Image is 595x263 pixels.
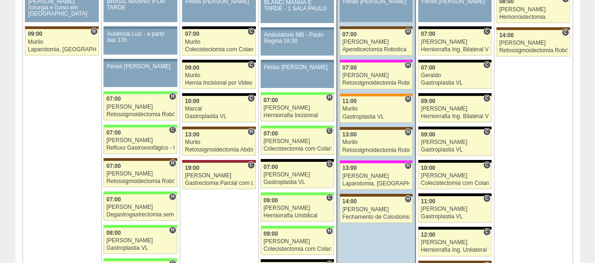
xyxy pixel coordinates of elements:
[263,172,331,178] div: [PERSON_NAME]
[185,173,253,179] div: [PERSON_NAME]
[340,127,413,130] div: Key: Santa Joana
[106,104,175,110] div: [PERSON_NAME]
[261,30,334,56] a: Ambulatorio MB - Paulo Regina 16:30
[326,227,333,235] span: Hospital
[185,180,253,186] div: Gastrectomia Parcial com Linfadenectomia
[185,131,199,138] span: 13:00
[182,127,255,129] div: Key: Santa Joana
[405,195,412,203] span: Hospital
[418,193,492,196] div: Key: Blanc
[421,206,489,212] div: [PERSON_NAME]
[182,26,255,29] div: Key: Blanc
[185,113,253,120] div: Gastroplastia VL
[340,94,413,96] div: Key: São Luiz - SCS
[405,162,412,169] span: Hospital
[103,29,177,55] a: Ausência Luiz - a partir das 13h
[261,159,334,162] div: Key: Blanc
[263,213,331,219] div: Herniorrafia Umbilical
[263,97,278,104] span: 07:00
[421,180,489,186] div: Colecistectomia com Colangiografia VL
[103,59,177,62] div: Key: Aviso
[342,147,410,153] div: Retossigmoidectomia Robótica
[340,26,413,29] div: Key: Santa Joana
[247,128,254,135] span: Hospital
[263,146,331,152] div: Colecistectomia com Colangiografia VL
[421,247,489,253] div: Herniorrafia Ing. Unilateral VL
[261,92,334,95] div: Key: Brasil
[185,165,199,171] span: 19:00
[261,95,334,121] a: H 07:00 [PERSON_NAME] Herniorrafia Incisional
[496,27,570,30] div: Key: Santa Joana
[421,139,489,145] div: [PERSON_NAME]
[182,160,255,163] div: Key: Sírio Libanês
[263,164,278,170] span: 07:00
[483,128,490,135] span: Consultório
[261,195,334,222] a: C 09:00 [PERSON_NAME] Herniorrafia Umbilical
[182,163,255,189] a: C 19:00 [PERSON_NAME] Gastrectomia Parcial com Linfadenectomia
[421,165,436,171] span: 10:00
[263,246,331,252] div: Colecistectomia com Colangiografia VL
[418,93,492,96] div: Key: Blanc
[169,159,176,167] span: Hospital
[342,80,410,86] div: Retossigmoidectomia Robótica
[103,225,177,228] div: Key: Brasil
[418,127,492,129] div: Key: Blanc
[421,31,436,37] span: 07:00
[263,231,278,237] span: 09:00
[106,212,175,218] div: Degastrogastrectomia sem vago
[421,47,489,53] div: Herniorrafia Ing. Bilateral VL
[421,80,489,86] div: Gastroplastia VL
[263,138,331,144] div: [PERSON_NAME]
[499,48,567,54] div: Retossigmoidectomia Robótica
[421,72,489,79] div: Geraldo
[261,259,334,262] div: Key: Blanc
[106,145,175,151] div: Refluxo Gastroesofágico - Cirurgia VL
[106,204,175,210] div: [PERSON_NAME]
[106,196,121,203] span: 07:00
[342,39,410,45] div: [PERSON_NAME]
[261,226,334,229] div: Key: Brasil
[418,160,492,163] div: Key: Blanc
[418,29,492,56] a: C 07:00 [PERSON_NAME] Herniorrafia Ing. Bilateral VL
[340,194,413,197] div: Key: Santa Joana
[326,127,333,135] span: Consultório
[103,158,177,161] div: Key: Santa Joana
[28,39,96,45] div: Murilo
[340,96,413,123] a: H 11:00 Murilo Gastroplastia VL
[182,96,255,122] a: C 10:00 Marcal Gastroplastia VL
[264,32,331,44] div: Ambulatorio MB - Paulo Regina 16:30
[264,64,331,71] div: Férias [PERSON_NAME]
[496,30,570,56] a: C 14:00 [PERSON_NAME] Retossigmoidectomia Robótica
[340,130,413,156] a: H 13:00 Murilo Retossigmoidectomia Robótica
[340,160,413,163] div: Key: Pro Matre
[342,139,410,145] div: Murilo
[342,98,357,104] span: 11:00
[342,72,410,79] div: [PERSON_NAME]
[185,106,253,112] div: Marcal
[106,245,175,251] div: Gastroplastia VL
[103,228,177,254] a: H 08:00 [PERSON_NAME] Gastroplastia VL
[185,31,199,37] span: 07:00
[263,205,331,211] div: [PERSON_NAME]
[106,96,121,102] span: 07:00
[342,47,410,53] div: Apendicectomia Robotica
[342,214,410,220] div: Fechamento de Colostomia ou Enterostomia
[340,163,413,190] a: H 13:00 [PERSON_NAME] Laparotomia, [GEOGRAPHIC_DATA], Drenagem, Bridas VL
[182,93,255,96] div: Key: Blanc
[326,194,333,201] span: Consultório
[106,137,175,143] div: [PERSON_NAME]
[483,228,490,236] span: Consultório
[90,28,97,35] span: Hospital
[499,40,567,46] div: [PERSON_NAME]
[418,63,492,89] a: C 07:00 Geraldo Gastroplastia VL
[342,64,357,71] span: 07:00
[261,60,334,63] div: Key: Aviso
[185,39,253,45] div: Murilo
[483,195,490,202] span: Consultório
[247,28,254,35] span: Consultório
[405,95,412,103] span: Hospital
[263,197,278,204] span: 09:00
[418,26,492,29] div: Key: Blanc
[418,60,492,63] div: Key: Blanc
[421,98,436,104] span: 09:00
